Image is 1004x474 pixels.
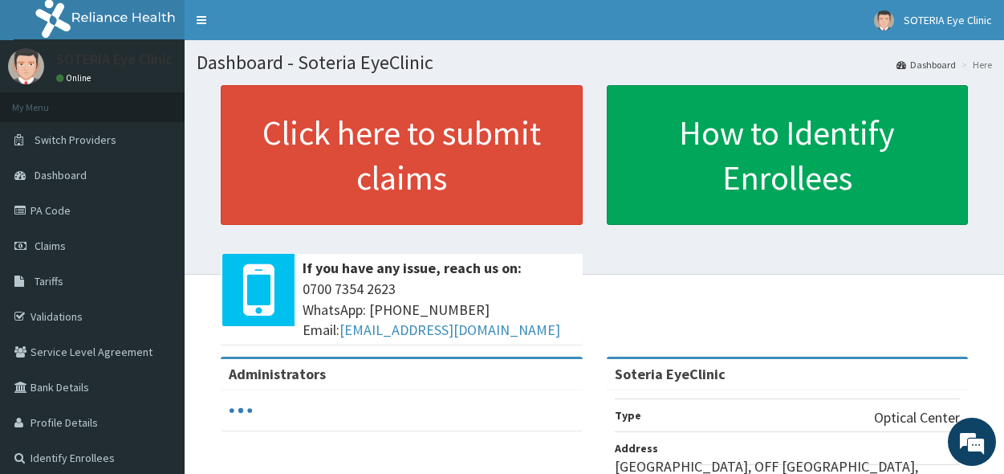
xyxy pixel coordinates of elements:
a: [EMAIL_ADDRESS][DOMAIN_NAME] [339,321,560,339]
b: Type [615,408,641,423]
p: SOTERIA Eye Clinic [56,52,173,67]
a: Click here to submit claims [221,85,583,225]
span: Dashboard [35,168,87,182]
span: Switch Providers [35,133,116,147]
span: SOTERIA Eye Clinic [904,13,992,27]
b: If you have any issue, reach us on: [303,259,522,277]
a: Online [56,72,95,84]
img: User Image [874,10,894,31]
li: Here [957,58,992,72]
strong: Soteria EyeClinic [615,365,726,383]
a: Dashboard [896,58,956,72]
span: 0700 7354 2623 WhatsApp: [PHONE_NUMBER] Email: [303,279,575,341]
b: Address [615,441,658,456]
a: How to Identify Enrollees [607,85,969,225]
img: User Image [8,48,44,84]
h1: Dashboard - Soteria EyeClinic [197,52,992,73]
svg: audio-loading [229,398,253,423]
b: Administrators [229,365,326,383]
p: Optical Center [874,407,960,428]
span: Tariffs [35,274,63,288]
span: Claims [35,239,66,253]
